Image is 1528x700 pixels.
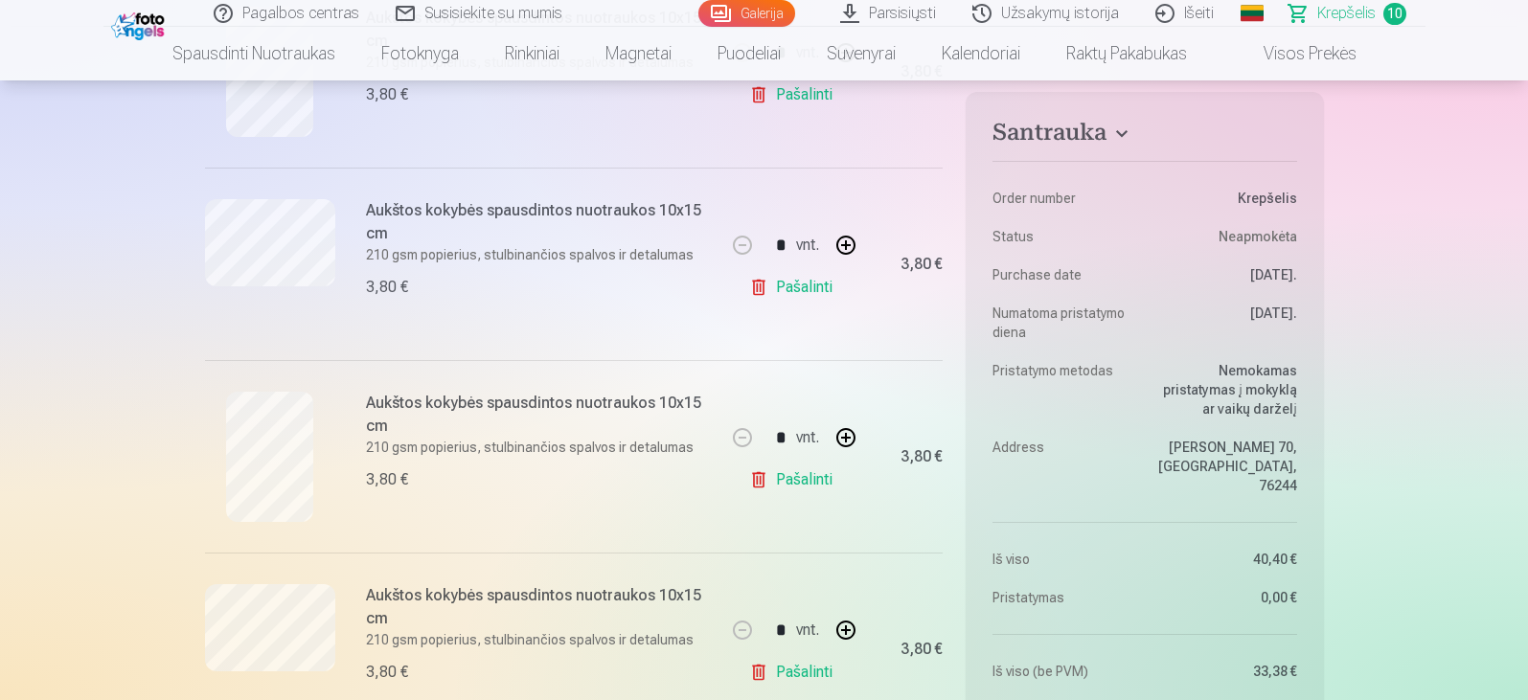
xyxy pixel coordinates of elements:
[1043,27,1210,80] a: Raktų pakabukas
[1154,265,1297,284] dd: [DATE].
[749,268,840,306] a: Pašalinti
[749,461,840,499] a: Pašalinti
[1154,189,1297,208] dd: Krepšelis
[796,222,819,268] div: vnt.
[901,451,943,463] div: 3,80 €
[1210,27,1380,80] a: Visos prekės
[992,227,1135,246] dt: Status
[901,644,943,655] div: 3,80 €
[992,438,1135,495] dt: Address
[992,119,1296,153] button: Santrauka
[366,392,712,438] h6: Aukštos kokybės spausdintos nuotraukos 10x15 cm
[1317,2,1376,25] span: Krepšelis
[919,27,1043,80] a: Kalendoriai
[796,607,819,653] div: vnt.
[749,653,840,691] a: Pašalinti
[149,27,358,80] a: Spausdinti nuotraukas
[366,468,408,491] div: 3,80 €
[1154,588,1297,607] dd: 0,00 €
[366,276,408,299] div: 3,80 €
[992,361,1135,418] dt: Pristatymo metodas
[1154,550,1297,569] dd: 40,40 €
[582,27,695,80] a: Magnetai
[992,588,1135,607] dt: Pristatymas
[1154,662,1297,681] dd: 33,38 €
[366,83,408,106] div: 3,80 €
[992,662,1135,681] dt: Iš viso (be PVM)
[358,27,482,80] a: Fotoknyga
[695,27,804,80] a: Puodeliai
[796,415,819,461] div: vnt.
[366,438,712,457] p: 210 gsm popierius, stulbinančios spalvos ir detalumas
[1154,438,1297,495] dd: [PERSON_NAME] 70, [GEOGRAPHIC_DATA], 76244
[111,8,170,40] img: /fa2
[366,584,712,630] h6: Aukštos kokybės spausdintos nuotraukos 10x15 cm
[366,661,408,684] div: 3,80 €
[1154,361,1297,418] dd: Nemokamas pristatymas į mokyklą ar vaikų darželį
[482,27,582,80] a: Rinkiniai
[901,259,943,270] div: 3,80 €
[992,189,1135,208] dt: Order number
[1383,3,1406,25] span: 10
[804,27,919,80] a: Suvenyrai
[1219,227,1297,246] span: Neapmokėta
[992,550,1135,569] dt: Iš viso
[366,245,712,264] p: 210 gsm popierius, stulbinančios spalvos ir detalumas
[992,265,1135,284] dt: Purchase date
[366,199,712,245] h6: Aukštos kokybės spausdintos nuotraukos 10x15 cm
[1154,304,1297,342] dd: [DATE].
[366,630,712,649] p: 210 gsm popierius, stulbinančios spalvos ir detalumas
[992,304,1135,342] dt: Numatoma pristatymo diena
[749,76,840,114] a: Pašalinti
